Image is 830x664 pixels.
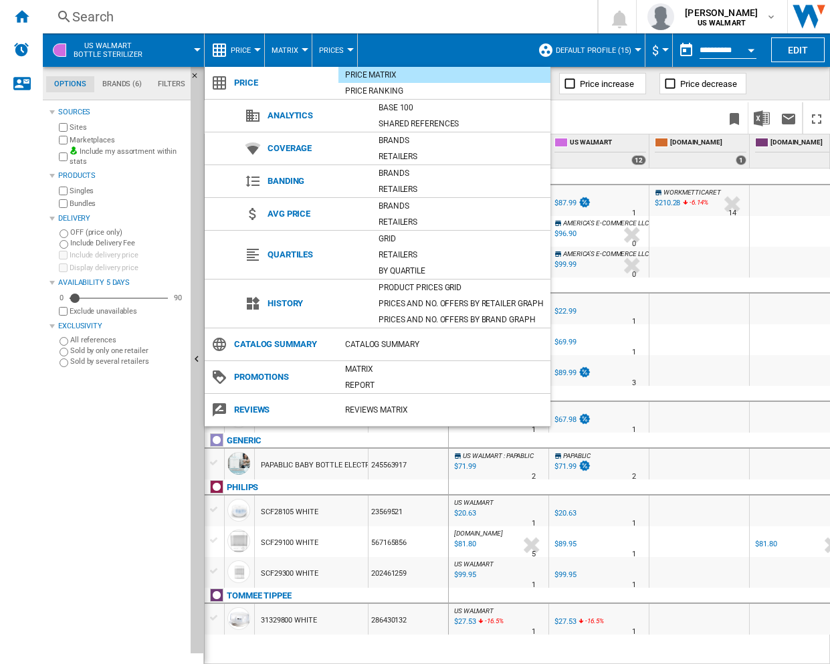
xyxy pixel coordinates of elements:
div: Matrix [338,362,550,376]
span: Price [227,74,338,92]
span: History [261,294,372,313]
div: Shared references [372,117,550,130]
span: Avg price [261,205,372,223]
div: Retailers [372,215,550,229]
div: Grid [372,232,550,245]
div: Price Matrix [338,68,550,82]
span: Catalog Summary [227,335,338,354]
div: Prices and No. offers by retailer graph [372,297,550,310]
span: Promotions [227,368,338,386]
span: Analytics [261,106,372,125]
span: Quartiles [261,245,372,264]
div: Brands [372,199,550,213]
div: Catalog Summary [338,338,550,351]
div: Report [338,378,550,392]
div: Brands [372,134,550,147]
div: Brands [372,167,550,180]
div: By quartile [372,264,550,278]
span: Reviews [227,401,338,419]
span: Banding [261,172,372,191]
div: Price Ranking [338,84,550,98]
div: Retailers [372,248,550,261]
div: REVIEWS Matrix [338,403,550,417]
div: Prices and No. offers by brand graph [372,313,550,326]
div: Retailers [372,150,550,163]
div: Product prices grid [372,281,550,294]
span: Coverage [261,139,372,158]
div: Retailers [372,183,550,196]
div: Base 100 [372,101,550,114]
